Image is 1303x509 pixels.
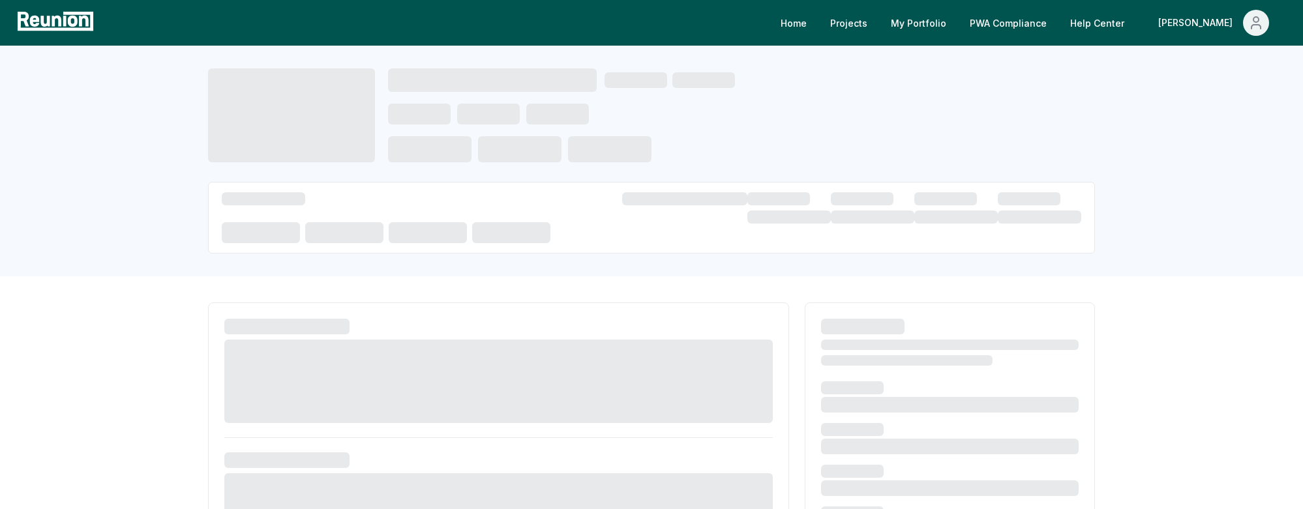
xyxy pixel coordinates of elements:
[820,10,878,36] a: Projects
[1148,10,1280,36] button: [PERSON_NAME]
[880,10,957,36] a: My Portfolio
[770,10,1290,36] nav: Main
[1158,10,1238,36] div: [PERSON_NAME]
[1060,10,1135,36] a: Help Center
[770,10,817,36] a: Home
[959,10,1057,36] a: PWA Compliance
